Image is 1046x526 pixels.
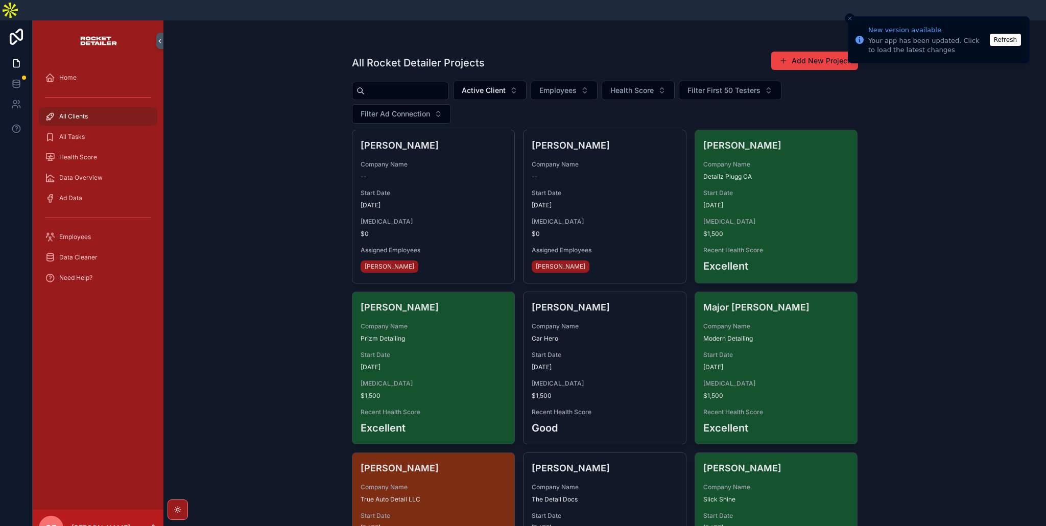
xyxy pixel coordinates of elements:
[352,56,485,70] h1: All Rocket Detailer Projects
[703,483,849,491] span: Company Name
[39,68,157,87] a: Home
[539,85,577,95] span: Employees
[703,246,849,254] span: Recent Health Score
[361,512,507,520] span: Start Date
[361,218,507,226] span: [MEDICAL_DATA]
[352,130,515,283] a: [PERSON_NAME]Company Name--Start Date[DATE][MEDICAL_DATA]$0Assigned Employees[PERSON_NAME]
[462,85,506,95] span: Active Client
[703,495,849,504] span: Slick Shine
[59,174,103,182] span: Data Overview
[532,160,678,169] span: Company Name
[532,483,678,491] span: Company Name
[703,322,849,330] span: Company Name
[39,148,157,166] a: Health Score
[59,153,97,161] span: Health Score
[352,104,451,124] button: Select Button
[695,130,858,283] a: [PERSON_NAME]Company NameDetailz Plugg CAStart Date[DATE][MEDICAL_DATA]$1,500Recent Health ScoreE...
[532,173,538,181] span: --
[990,34,1021,46] button: Refresh
[703,379,849,388] span: [MEDICAL_DATA]
[703,173,849,181] span: Detailz Plugg CA
[703,138,849,152] h4: [PERSON_NAME]
[532,260,589,273] a: [PERSON_NAME]
[361,138,507,152] h4: [PERSON_NAME]
[703,300,849,314] h4: Major [PERSON_NAME]
[703,512,849,520] span: Start Date
[361,408,507,416] span: Recent Health Score
[703,258,849,274] h3: Excellent
[532,218,678,226] span: [MEDICAL_DATA]
[361,173,367,181] span: --
[59,112,88,121] span: All Clients
[532,379,678,388] span: [MEDICAL_DATA]
[361,363,507,371] span: [DATE]
[532,392,678,400] span: $1,500
[361,201,507,209] span: [DATE]
[361,483,507,491] span: Company Name
[532,201,678,209] span: [DATE]
[361,230,507,238] span: $0
[868,25,987,35] div: New version available
[39,169,157,187] a: Data Overview
[703,363,849,371] span: [DATE]
[523,130,686,283] a: [PERSON_NAME]Company Name--Start Date[DATE][MEDICAL_DATA]$0Assigned Employees[PERSON_NAME]
[361,420,507,436] h3: Excellent
[361,392,507,400] span: $1,500
[532,138,678,152] h4: [PERSON_NAME]
[532,408,678,416] span: Recent Health Score
[703,334,849,343] span: Modern Detailing
[531,81,598,100] button: Select Button
[532,512,678,520] span: Start Date
[523,292,686,444] a: [PERSON_NAME]Company NameCar HeroStart Date[DATE][MEDICAL_DATA]$1,500Recent Health ScoreGood
[532,495,678,504] span: The Detail Docs
[361,351,507,359] span: Start Date
[361,334,507,343] span: Prizm Detailing
[695,292,858,444] a: Major [PERSON_NAME]Company NameModern DetailingStart Date[DATE][MEDICAL_DATA]$1,500Recent Health ...
[361,322,507,330] span: Company Name
[365,262,414,271] span: [PERSON_NAME]
[59,194,82,202] span: Ad Data
[532,334,678,343] span: Car Hero
[532,351,678,359] span: Start Date
[39,128,157,146] a: All Tasks
[610,85,654,95] span: Health Score
[59,74,77,82] span: Home
[39,189,157,207] a: Ad Data
[687,85,760,95] span: Filter First 50 Testers
[532,322,678,330] span: Company Name
[361,260,418,273] a: [PERSON_NAME]
[536,262,585,271] span: [PERSON_NAME]
[703,189,849,197] span: Start Date
[59,274,92,282] span: Need Help?
[602,81,675,100] button: Select Button
[771,52,858,70] button: Add New Project
[79,33,117,49] img: App logo
[532,300,678,314] h4: [PERSON_NAME]
[532,363,678,371] span: [DATE]
[703,160,849,169] span: Company Name
[39,228,157,246] a: Employees
[703,230,849,238] span: $1,500
[361,189,507,197] span: Start Date
[361,461,507,475] h4: [PERSON_NAME]
[39,107,157,126] a: All Clients
[532,189,678,197] span: Start Date
[39,269,157,287] a: Need Help?
[703,420,849,436] h3: Excellent
[703,218,849,226] span: [MEDICAL_DATA]
[532,420,678,436] h3: Good
[59,253,98,261] span: Data Cleaner
[532,246,678,254] span: Assigned Employees
[361,109,430,119] span: Filter Ad Connection
[33,61,163,300] div: scrollable content
[361,246,507,254] span: Assigned Employees
[532,461,678,475] h4: [PERSON_NAME]
[352,292,515,444] a: [PERSON_NAME]Company NamePrizm DetailingStart Date[DATE][MEDICAL_DATA]$1,500Recent Health ScoreEx...
[703,408,849,416] span: Recent Health Score
[361,300,507,314] h4: [PERSON_NAME]
[703,351,849,359] span: Start Date
[59,233,91,241] span: Employees
[703,392,849,400] span: $1,500
[703,461,849,475] h4: [PERSON_NAME]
